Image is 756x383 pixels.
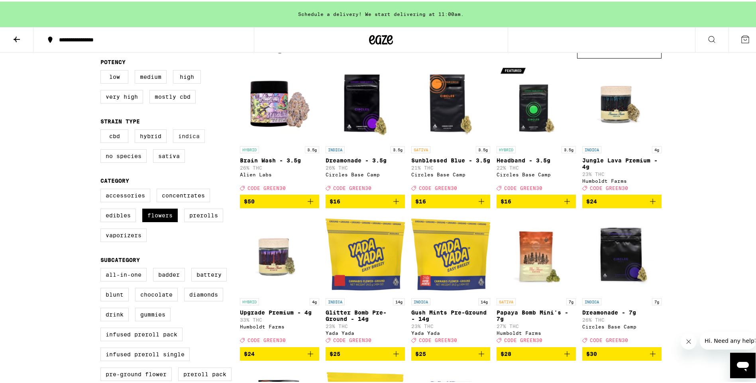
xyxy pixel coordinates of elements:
[582,145,601,152] p: INDICA
[411,170,491,176] div: Circles Base Camp
[411,308,491,320] p: Gush Mints Pre-Ground - 14g
[504,184,542,189] span: CODE GREEN30
[184,286,223,300] label: Diamonds
[419,184,457,189] span: CODE GREEN30
[582,156,662,168] p: Jungle Lava Premium - 4g
[582,61,662,193] a: Open page for Jungle Lava Premium - 4g from Humboldt Farms
[590,336,628,342] span: CODE GREEN30
[100,68,128,82] label: Low
[240,164,319,169] p: 26% THC
[415,349,426,356] span: $25
[178,366,232,379] label: Preroll Pack
[240,316,319,321] p: 33% THC
[173,68,201,82] label: High
[497,213,576,293] img: Humboldt Farms - Papaya Bomb Mini's - 7g
[100,117,140,123] legend: Strain Type
[411,213,491,345] a: Open page for Gush Mints Pre-Ground - 14g from Yada Yada
[497,170,576,176] div: Circles Base Camp
[411,346,491,359] button: Add to bag
[497,329,576,334] div: Humboldt Farms
[240,308,319,314] p: Upgrade Premium - 4g
[411,213,491,293] img: Yada Yada - Gush Mints Pre-Ground - 14g
[326,308,405,320] p: Glitter Bomb Pre-Ground - 14g
[582,213,662,345] a: Open page for Dreamonade - 7g from Circles Base Camp
[415,197,426,203] span: $16
[247,336,286,342] span: CODE GREEN30
[173,128,205,141] label: Indica
[700,330,756,348] iframe: Message from company
[476,145,490,152] p: 3.5g
[326,213,405,293] img: Yada Yada - Glitter Bomb Pre-Ground - 14g
[411,145,430,152] p: SATIVA
[100,286,129,300] label: Blunt
[100,148,147,161] label: No Species
[135,68,167,82] label: Medium
[326,213,405,345] a: Open page for Glitter Bomb Pre-Ground - 14g from Yada Yada
[100,207,136,221] label: Edibles
[497,164,576,169] p: 22% THC
[326,322,405,327] p: 23% THC
[730,351,756,377] iframe: Button to launch messaging window
[100,187,150,201] label: Accessories
[497,213,576,345] a: Open page for Papaya Bomb Mini's - 7g from Humboldt Farms
[240,213,319,293] img: Humboldt Farms - Upgrade Premium - 4g
[100,57,126,64] legend: Potency
[142,207,178,221] label: Flowers
[391,145,405,152] p: 3.5g
[326,297,345,304] p: INDICA
[240,346,319,359] button: Add to bag
[497,308,576,320] p: Papaya Bomb Mini's - 7g
[411,164,491,169] p: 21% THC
[497,322,576,327] p: 27% THC
[681,332,697,348] iframe: Close message
[582,346,662,359] button: Add to bag
[100,266,147,280] label: All-In-One
[153,266,185,280] label: Badder
[497,346,576,359] button: Add to bag
[330,197,340,203] span: $16
[497,61,576,141] img: Circles Base Camp - Headband - 3.5g
[240,61,319,141] img: Alien Labs - Brain Wash - 3.5g
[590,184,628,189] span: CODE GREEN30
[244,197,255,203] span: $50
[582,297,601,304] p: INDICA
[240,322,319,328] div: Humboldt Farms
[149,88,196,102] label: Mostly CBD
[100,176,129,182] legend: Category
[326,145,345,152] p: INDICA
[330,349,340,356] span: $25
[100,346,190,360] label: Infused Preroll Single
[586,197,597,203] span: $24
[100,255,140,262] legend: Subcategory
[191,266,227,280] label: Battery
[240,61,319,193] a: Open page for Brain Wash - 3.5g from Alien Labs
[652,297,662,304] p: 7g
[244,349,255,356] span: $24
[326,164,405,169] p: 26% THC
[497,145,516,152] p: HYBRID
[100,88,143,102] label: Very High
[582,61,662,141] img: Humboldt Farms - Jungle Lava Premium - 4g
[501,197,511,203] span: $16
[411,322,491,327] p: 23% THC
[326,346,405,359] button: Add to bag
[326,329,405,334] div: Yada Yada
[135,286,178,300] label: Chocolate
[411,297,430,304] p: INDICA
[419,336,457,342] span: CODE GREEN30
[652,145,662,152] p: 4g
[240,156,319,162] p: Brain Wash - 3.5g
[582,308,662,314] p: Dreamonade - 7g
[157,187,210,201] label: Concentrates
[326,61,405,193] a: Open page for Dreamonade - 3.5g from Circles Base Camp
[333,184,371,189] span: CODE GREEN30
[393,297,405,304] p: 14g
[240,170,319,176] div: Alien Labs
[326,193,405,207] button: Add to bag
[411,156,491,162] p: Sunblessed Blue - 3.5g
[478,297,490,304] p: 14g
[326,170,405,176] div: Circles Base Camp
[582,316,662,321] p: 26% THC
[100,306,129,320] label: Drink
[333,336,371,342] span: CODE GREEN30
